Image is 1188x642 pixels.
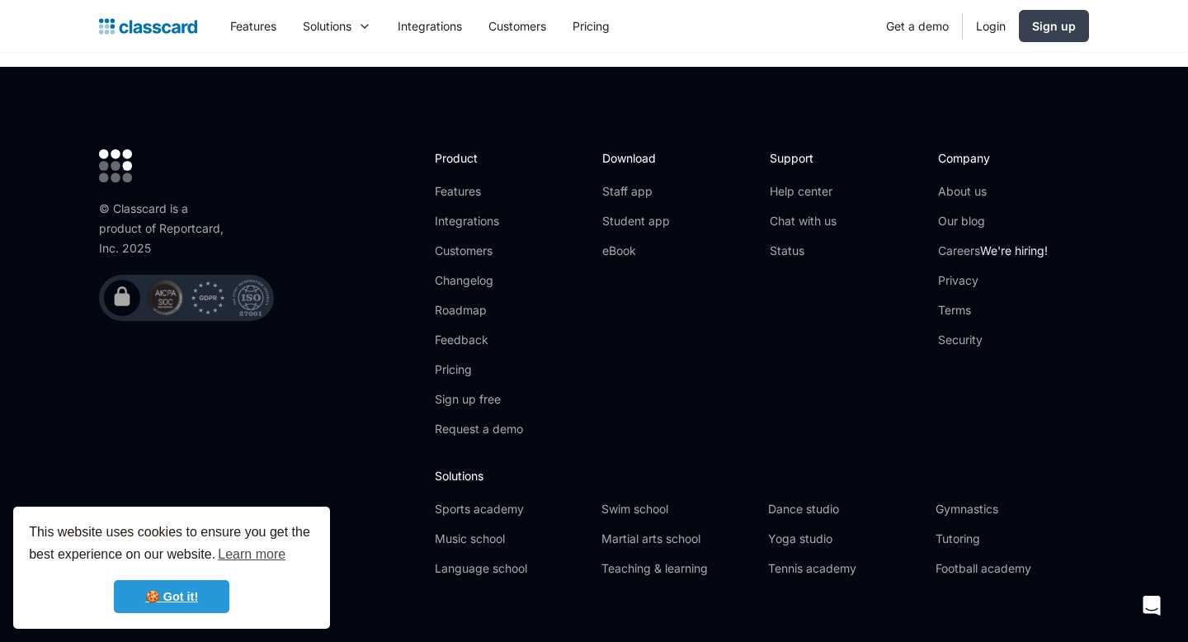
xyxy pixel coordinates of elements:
[938,332,1048,348] a: Security
[435,213,523,229] a: Integrations
[435,531,588,547] a: Music school
[770,149,837,167] h2: Support
[768,501,922,517] a: Dance studio
[435,560,588,577] a: Language school
[435,302,523,319] a: Roadmap
[99,199,231,258] div: © Classcard is a product of Reportcard, Inc. 2025
[938,243,1048,259] a: CareersWe're hiring!
[13,507,330,629] div: cookieconsent
[938,272,1048,289] a: Privacy
[303,17,351,35] div: Solutions
[29,522,314,567] span: This website uses cookies to ensure you get the best experience on our website.
[936,560,1089,577] a: Football academy
[938,302,1048,319] a: Terms
[1032,17,1076,35] div: Sign up
[435,501,588,517] a: Sports academy
[601,501,755,517] a: Swim school
[435,243,523,259] a: Customers
[602,243,670,259] a: eBook
[980,243,1048,257] span: We're hiring!
[601,531,755,547] a: Martial arts school
[384,7,475,45] a: Integrations
[873,7,962,45] a: Get a demo
[217,7,290,45] a: Features
[114,580,229,613] a: dismiss cookie message
[938,149,1048,167] h2: Company
[602,183,670,200] a: Staff app
[435,272,523,289] a: Changelog
[768,560,922,577] a: Tennis academy
[602,149,670,167] h2: Download
[770,243,837,259] a: Status
[1132,586,1171,625] div: Open Intercom Messenger
[602,213,670,229] a: Student app
[770,183,837,200] a: Help center
[435,332,523,348] a: Feedback
[936,531,1089,547] a: Tutoring
[435,391,523,408] a: Sign up free
[559,7,623,45] a: Pricing
[290,7,384,45] div: Solutions
[435,149,523,167] h2: Product
[601,560,755,577] a: Teaching & learning
[435,421,523,437] a: Request a demo
[938,183,1048,200] a: About us
[770,213,837,229] a: Chat with us
[99,15,197,38] a: home
[1019,10,1089,42] a: Sign up
[963,7,1019,45] a: Login
[435,183,523,200] a: Features
[435,361,523,378] a: Pricing
[768,531,922,547] a: Yoga studio
[215,542,288,567] a: learn more about cookies
[938,213,1048,229] a: Our blog
[475,7,559,45] a: Customers
[936,501,1089,517] a: Gymnastics
[435,467,1089,484] h2: Solutions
